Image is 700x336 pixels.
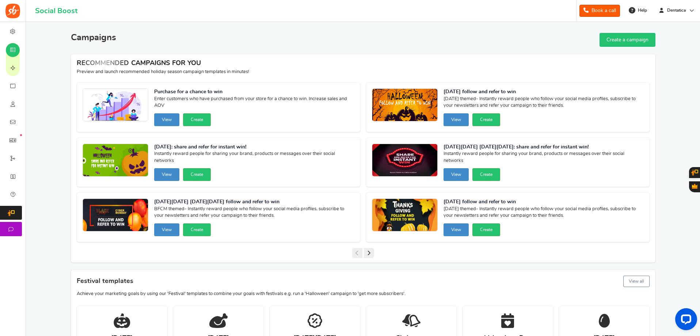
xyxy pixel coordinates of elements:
iframe: LiveChat chat widget [669,305,700,336]
em: New [20,134,22,136]
a: Help [626,4,651,16]
button: View [444,168,469,181]
button: Create [472,168,500,181]
img: Recommended Campaigns [83,199,148,232]
button: View [154,168,179,181]
p: Achieve your marketing goals by using our 'Festival' templates to combine your goals with festiva... [77,291,650,297]
span: [DATE] themed- Instantly reward people who follow your social media profiles, subscribe to your n... [444,206,644,220]
img: Recommended Campaigns [372,89,437,122]
button: Create [472,223,500,236]
span: BFCM themed- Instantly reward people who follow your social media profiles, subscribe to your new... [154,206,354,220]
img: Recommended Campaigns [83,144,148,177]
button: View all [623,276,650,287]
span: Enter customers who have purchased from your store for a chance to win. Increase sales and AOV [154,96,354,110]
img: Recommended Campaigns [372,144,437,177]
strong: [DATE] follow and refer to win [444,199,644,206]
strong: [DATE][DATE] [DATE][DATE] follow and refer to win [154,199,354,206]
button: View [444,113,469,126]
img: Social Boost [5,4,20,18]
span: Instantly reward people for sharing your brand, products or messages over their social networks [444,151,644,165]
button: View [154,223,179,236]
p: Preview and launch recommended holiday season campaign templates in minutes! [77,69,650,75]
button: Create [472,113,500,126]
img: Recommended Campaigns [372,199,437,232]
span: [DATE] themed- Instantly reward people who follow your social media profiles, subscribe to your n... [444,96,644,110]
button: Gratisfaction [689,181,700,192]
span: Instantly reward people for sharing your brand, products or messages over their social networks [154,151,354,165]
img: Recommended Campaigns [83,89,148,122]
button: View [154,113,179,126]
button: Create [183,113,211,126]
button: View [444,223,469,236]
strong: [DATE]: share and refer for instant win! [154,144,354,151]
h4: Festival templates [77,274,650,288]
span: Dentatica [664,7,689,14]
button: Create [183,168,211,181]
strong: Purchase for a chance to win [154,88,354,96]
strong: [DATE] follow and refer to win [444,88,644,96]
button: Create [183,223,211,236]
span: Gratisfaction [692,184,697,189]
h4: RECOMMENDED CAMPAIGNS FOR YOU [77,60,650,67]
a: Book a call [579,5,620,17]
span: Help [636,7,647,14]
h2: Campaigns [71,33,116,42]
h1: Social Boost [35,7,77,15]
strong: [DATE][DATE] [DATE][DATE]: share and refer for instant win! [444,144,644,151]
a: Create a campaign [600,33,655,47]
